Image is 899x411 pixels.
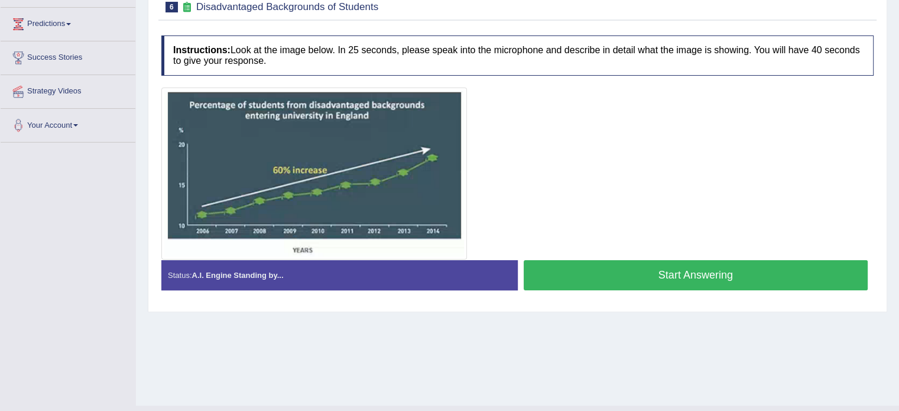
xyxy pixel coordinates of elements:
small: Exam occurring question [181,2,193,13]
a: Success Stories [1,41,135,71]
a: Your Account [1,109,135,138]
button: Start Answering [524,260,868,290]
strong: A.I. Engine Standing by... [192,271,283,280]
h4: Look at the image below. In 25 seconds, please speak into the microphone and describe in detail w... [161,35,874,75]
small: Disadvantaged Backgrounds of Students [196,1,378,12]
a: Strategy Videos [1,75,135,105]
span: 6 [165,2,178,12]
a: Predictions [1,8,135,37]
b: Instructions: [173,45,231,55]
div: Status: [161,260,518,290]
